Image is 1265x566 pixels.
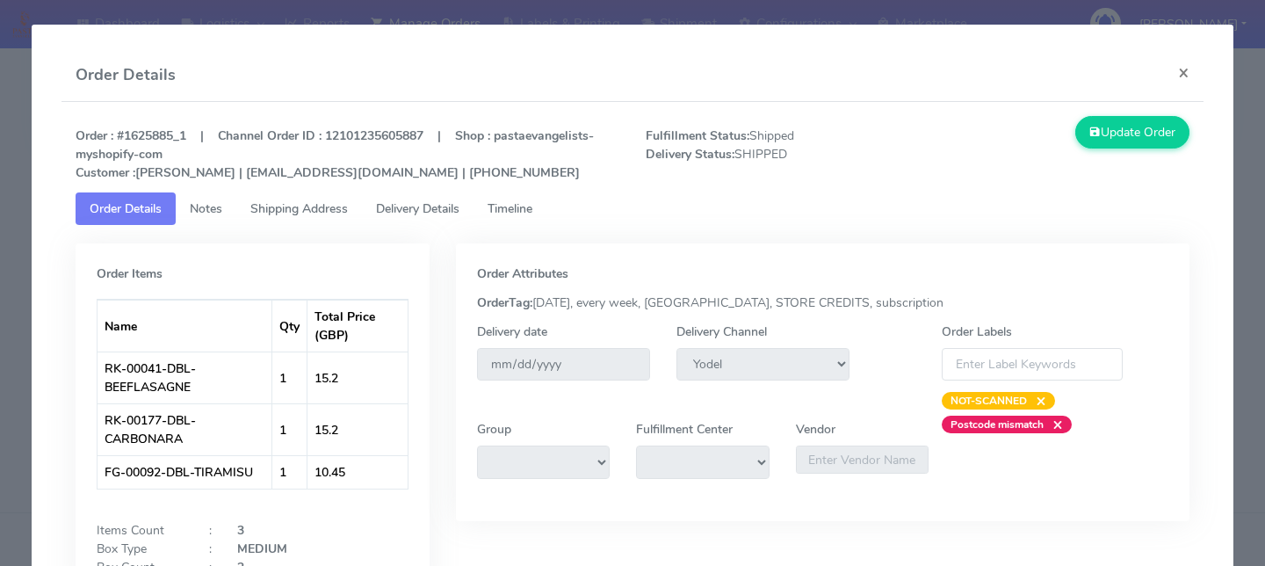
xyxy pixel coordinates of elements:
[488,200,532,217] span: Timeline
[676,323,767,341] label: Delivery Channel
[951,417,1044,432] strong: Postcode mismatch
[237,522,244,539] strong: 3
[83,540,196,558] div: Box Type
[98,300,272,352] th: Name
[196,540,224,558] div: :
[272,403,307,455] td: 1
[272,352,307,403] td: 1
[951,394,1027,408] strong: NOT-SCANNED
[464,294,1182,312] div: [DATE], every week, [GEOGRAPHIC_DATA], STORE CREDITS, subscription
[97,265,163,282] strong: Order Items
[796,446,929,474] input: Enter Vendor Name
[237,541,287,557] strong: MEDIUM
[942,348,1123,381] input: Enter Label Keywords
[98,455,272,489] td: FG-00092-DBL-TIRAMISU
[307,455,408,489] td: 10.45
[98,403,272,455] td: RK-00177-DBL-CARBONARA
[1075,116,1189,149] button: Update Order
[83,521,196,540] div: Items Count
[90,200,162,217] span: Order Details
[307,352,408,403] td: 15.2
[477,420,511,439] label: Group
[1027,392,1046,410] span: ×
[76,192,1189,225] ul: Tabs
[646,127,749,144] strong: Fulfillment Status:
[272,300,307,352] th: Qty
[190,200,222,217] span: Notes
[646,146,734,163] strong: Delivery Status:
[1044,416,1063,433] span: ×
[307,300,408,352] th: Total Price (GBP)
[796,420,835,439] label: Vendor
[196,521,224,540] div: :
[98,352,272,403] td: RK-00041-DBL-BEEFLASAGNE
[307,403,408,455] td: 15.2
[942,323,1012,341] label: Order Labels
[272,455,307,489] td: 1
[636,420,733,439] label: Fulfillment Center
[477,265,568,282] strong: Order Attributes
[76,63,176,87] h4: Order Details
[76,127,594,181] strong: Order : #1625885_1 | Channel Order ID : 12101235605887 | Shop : pastaevangelists-myshopify-com [P...
[376,200,459,217] span: Delivery Details
[477,294,532,311] strong: OrderTag:
[477,323,547,341] label: Delivery date
[76,164,135,181] strong: Customer :
[1164,49,1204,96] button: Close
[250,200,348,217] span: Shipping Address
[632,127,917,182] span: Shipped SHIPPED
